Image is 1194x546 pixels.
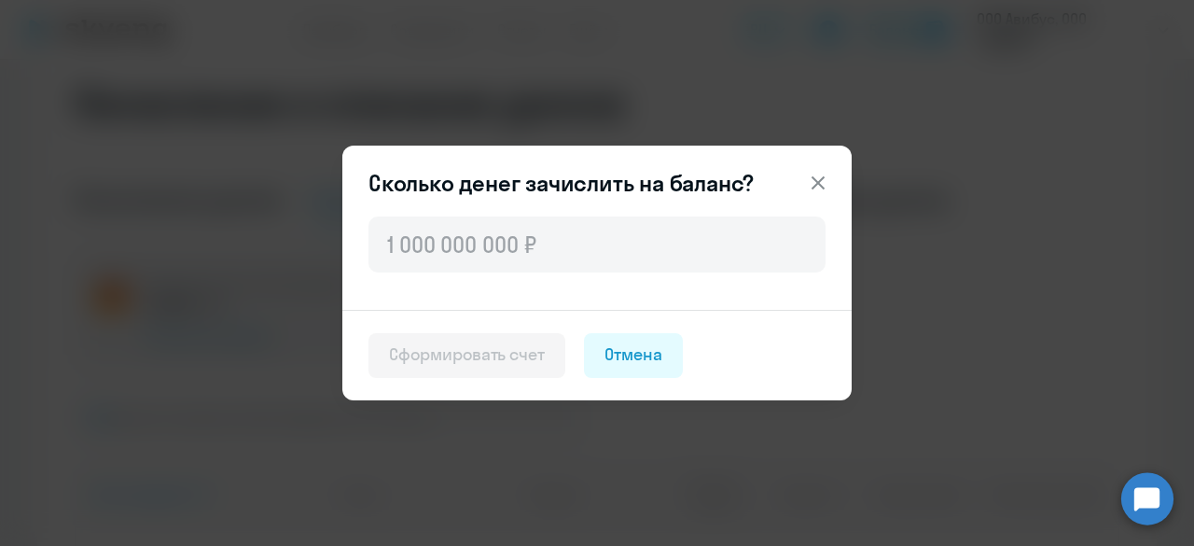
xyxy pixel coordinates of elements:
[368,217,826,273] input: 1 000 000 000 ₽
[389,343,545,367] div: Сформировать счет
[368,333,565,378] button: Сформировать счет
[342,168,852,198] header: Сколько денег зачислить на баланс?
[604,343,662,367] div: Отмена
[584,333,683,378] button: Отмена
